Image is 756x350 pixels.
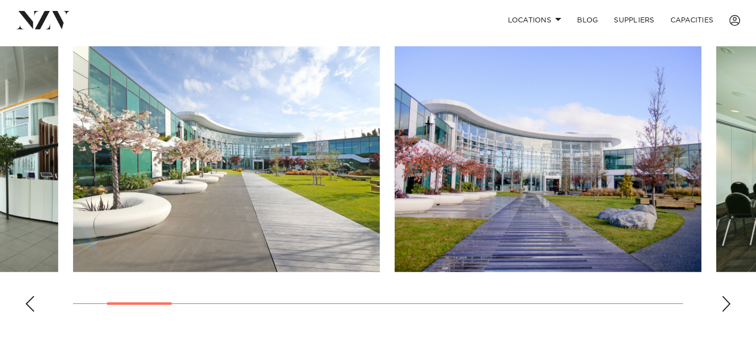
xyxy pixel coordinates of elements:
swiper-slide: 3 / 18 [395,46,701,272]
a: SUPPLIERS [606,9,662,31]
a: Capacities [663,9,722,31]
img: nzv-logo.png [16,11,70,29]
a: Locations [500,9,569,31]
swiper-slide: 2 / 18 [73,46,380,272]
a: BLOG [569,9,606,31]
